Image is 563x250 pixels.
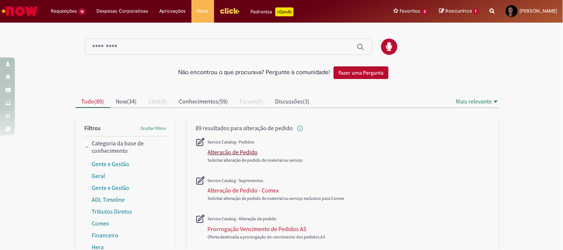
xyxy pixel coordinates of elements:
[220,5,240,16] img: click_logo_yellow_360x200.png
[439,8,479,15] a: Rascunhos
[251,7,294,16] div: Padroniza
[275,7,294,16] p: +GenAi
[51,7,77,15] span: Requisições
[422,9,428,15] span: 2
[445,7,472,14] span: Rascunhos
[197,7,209,15] span: More
[178,69,330,76] h2: Não encontrou o que procurava? Pergunte à comunidade!
[1,4,39,19] img: ServiceNow
[78,9,86,15] span: 16
[334,66,389,79] button: Fazer uma Pergunta
[97,7,148,15] span: Despesas Corporativas
[473,8,479,15] span: 1
[160,7,186,15] span: Aprovações
[400,7,420,15] span: Favoritos
[520,8,557,14] span: [PERSON_NAME]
